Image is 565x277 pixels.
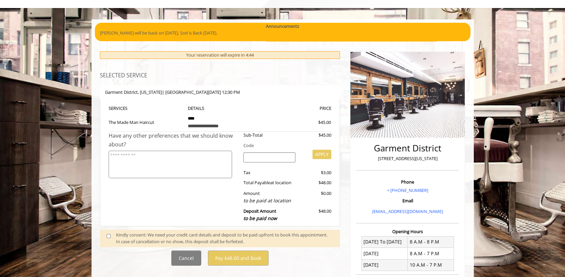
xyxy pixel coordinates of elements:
[361,259,408,271] td: [DATE]
[116,231,333,246] div: Kindly consent: We need your credit card details and deposit to be paid upfront to book this appo...
[408,248,454,259] td: 8 A.M - 7 P.M
[300,169,331,176] div: $3.00
[257,105,332,112] th: PRICE
[171,251,201,266] button: Cancel
[243,208,277,221] b: Deposit Amount
[109,112,183,132] td: The Made Man Haircut
[100,29,465,37] p: [PERSON_NAME] will be back on [DATE]. Sod is Back [DATE].
[243,197,295,204] div: to be paid at location
[372,208,443,214] a: [EMAIL_ADDRESS][DOMAIN_NAME]
[358,143,457,153] h2: Garment District
[183,105,257,112] th: DETAILS
[105,89,240,95] b: Garment District | [GEOGRAPHIC_DATA][DATE] 12:30 PM
[358,155,457,162] p: [STREET_ADDRESS][US_STATE]
[125,105,127,111] span: S
[238,179,300,186] div: Total Payable
[109,105,183,112] th: SERVICE
[238,190,300,204] div: Amount
[300,208,331,222] div: $48.00
[358,198,457,203] h3: Email
[238,169,300,176] div: Tax
[270,180,291,186] span: at location
[109,132,239,149] div: Have any other preferences that we should know about?
[266,23,299,30] b: Announcements
[300,132,331,139] div: $45.00
[138,89,162,95] span: , [US_STATE]
[387,187,428,193] a: + [PHONE_NUMBER]
[408,236,454,248] td: 8 A.M - 8 P.M
[408,259,454,271] td: 10 A.M - 7 P.M
[294,119,331,126] div: $45.00
[300,179,331,186] div: $48.00
[238,142,331,149] div: Code
[361,236,408,248] td: [DATE] To [DATE]
[358,180,457,184] h3: Phone
[356,229,459,234] h3: Opening Hours
[243,215,277,221] span: to be paid now
[361,248,408,259] td: [DATE]
[208,251,269,266] button: Pay $48.00 and Book
[313,150,331,159] button: APPLY
[100,51,340,59] div: Your reservation will expire in 4:44
[100,73,340,79] h3: SELECTED SERVICE
[300,190,331,204] div: $0.00
[238,132,300,139] div: Sub-Total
